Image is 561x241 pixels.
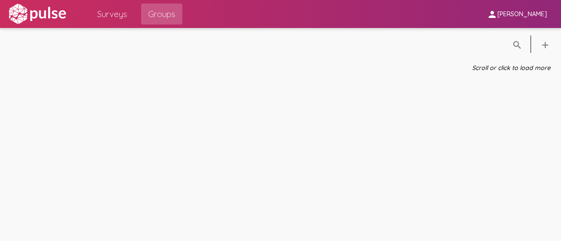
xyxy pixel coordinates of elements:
a: Groups [141,3,182,24]
mat-icon: language [512,40,522,50]
button: [PERSON_NAME] [480,6,554,22]
span: [PERSON_NAME] [497,10,547,18]
a: Surveys [90,3,134,24]
mat-icon: person [487,9,497,20]
button: language [536,35,554,53]
button: Scroll or click to load more [465,59,557,76]
i: Scroll or click to load more [472,64,550,72]
mat-icon: language [540,40,550,50]
button: language [508,35,526,53]
span: Surveys [97,6,127,22]
span: Groups [148,6,175,22]
img: white-logo.svg [7,3,67,25]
